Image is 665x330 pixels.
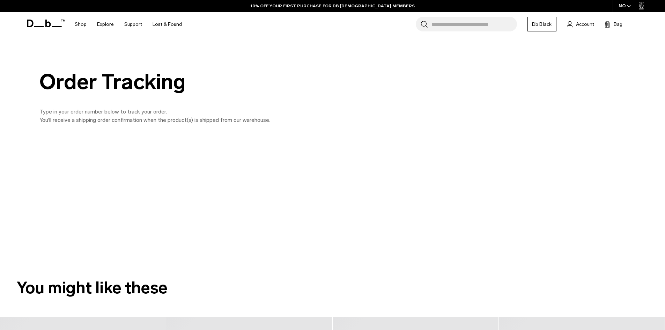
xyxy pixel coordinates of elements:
p: Type in your order number below to track your order. You'll receive a shipping order confirmation... [39,108,354,124]
a: Explore [97,12,114,37]
a: Support [124,12,142,37]
iframe: Ingrid delivery tracking widget main iframe [34,158,243,256]
div: Order Tracking [39,70,354,94]
button: Bag [605,20,622,28]
a: Db Black [527,17,556,31]
a: 10% OFF YOUR FIRST PURCHASE FOR DB [DEMOGRAPHIC_DATA] MEMBERS [251,3,415,9]
a: Shop [75,12,87,37]
span: Bag [614,21,622,28]
a: Account [567,20,594,28]
h2: You might like these [17,276,648,300]
span: Account [576,21,594,28]
nav: Main Navigation [69,12,187,37]
a: Lost & Found [153,12,182,37]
